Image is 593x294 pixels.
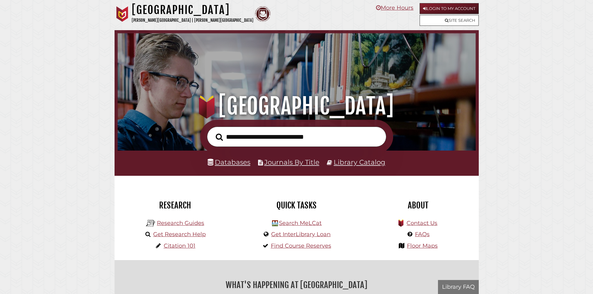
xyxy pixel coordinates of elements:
[119,200,231,211] h2: Research
[415,231,430,238] a: FAQs
[376,4,413,11] a: More Hours
[362,200,474,211] h2: About
[153,231,206,238] a: Get Research Help
[164,242,195,249] a: Citation 101
[420,15,479,26] a: Site Search
[272,220,278,226] img: Hekman Library Logo
[264,158,319,166] a: Journals By Title
[216,133,223,141] i: Search
[119,278,474,292] h2: What's Happening at [GEOGRAPHIC_DATA]
[157,220,204,226] a: Research Guides
[420,3,479,14] a: Login to My Account
[255,6,271,22] img: Calvin Theological Seminary
[146,219,155,228] img: Hekman Library Logo
[208,158,250,166] a: Databases
[132,3,253,17] h1: [GEOGRAPHIC_DATA]
[334,158,385,166] a: Library Catalog
[132,17,253,24] p: [PERSON_NAME][GEOGRAPHIC_DATA] | [PERSON_NAME][GEOGRAPHIC_DATA]
[241,200,353,211] h2: Quick Tasks
[271,231,331,238] a: Get InterLibrary Loan
[279,220,322,226] a: Search MeLCat
[126,92,467,120] h1: [GEOGRAPHIC_DATA]
[271,242,331,249] a: Find Course Reserves
[407,220,437,226] a: Contact Us
[213,132,226,143] button: Search
[407,242,438,249] a: Floor Maps
[115,6,130,22] img: Calvin University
